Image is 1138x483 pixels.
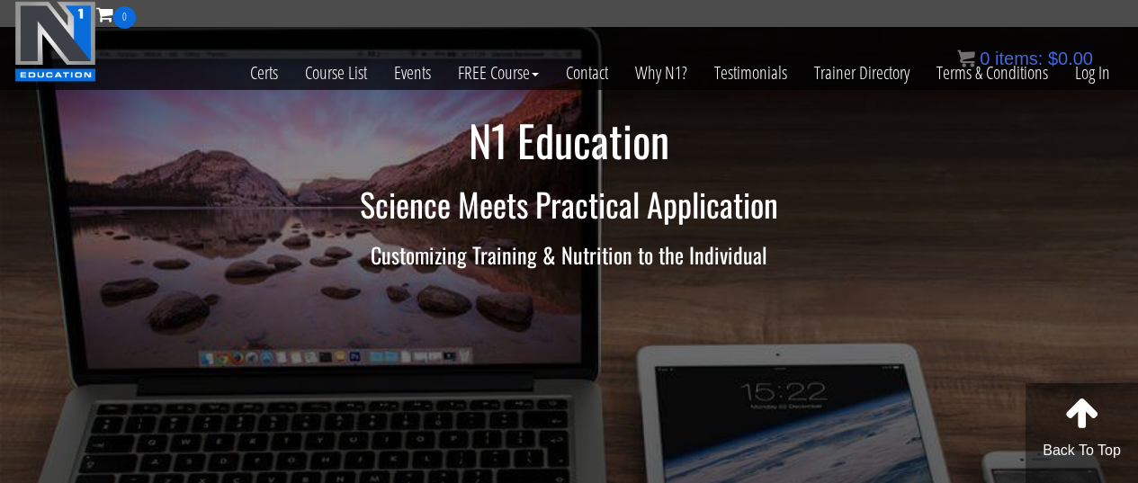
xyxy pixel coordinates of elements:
img: n1-education [14,1,96,82]
h2: Science Meets Practical Application [43,186,1096,222]
a: Trainer Directory [801,29,923,117]
a: Log In [1062,29,1124,117]
a: Contact [552,29,622,117]
a: Testimonials [701,29,801,117]
span: $ [1048,49,1058,68]
a: Events [381,29,444,117]
h3: Customizing Training & Nutrition to the Individual [43,243,1096,266]
a: 0 items: $0.00 [957,49,1093,68]
img: icon11.png [957,49,975,67]
a: Course List [291,29,381,117]
a: 0 [96,2,136,26]
h1: N1 Education [43,117,1096,165]
a: FREE Course [444,29,552,117]
a: Certs [237,29,291,117]
bdi: 0.00 [1048,49,1093,68]
span: items: [995,49,1043,68]
span: 0 [980,49,990,68]
a: Terms & Conditions [923,29,1062,117]
span: 0 [113,6,136,29]
a: Why N1? [622,29,701,117]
